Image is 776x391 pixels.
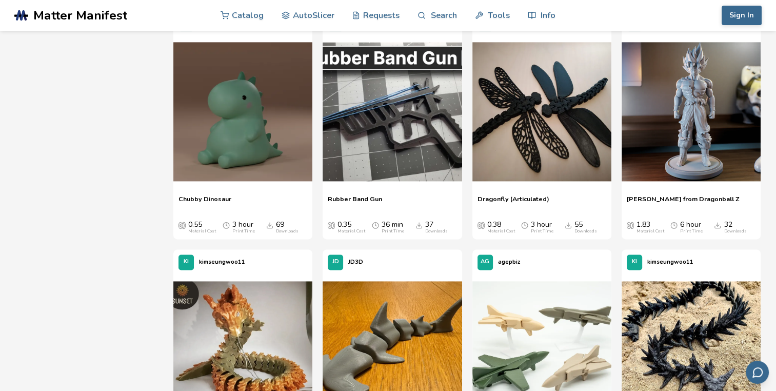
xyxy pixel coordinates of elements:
div: Print Time [680,229,703,234]
div: 3 hour [232,221,255,234]
span: Downloads [415,221,423,229]
span: KI [184,259,189,265]
a: Rubber Band Gun [328,195,382,210]
div: Print Time [382,229,404,234]
span: Downloads [266,221,273,229]
span: KI [632,259,637,265]
p: agepbiz [498,257,520,267]
div: Downloads [574,229,597,234]
div: Material Cost [337,229,365,234]
span: Average Print Time [223,221,230,229]
div: 32 [724,221,746,234]
span: Downloads [714,221,721,229]
div: 69 [276,221,299,234]
button: Send feedback via email [746,361,769,384]
span: AG [481,259,489,265]
div: Downloads [724,229,746,234]
span: Average Print Time [521,221,528,229]
div: 0.38 [487,221,515,234]
div: Material Cost [188,229,216,234]
div: Print Time [232,229,255,234]
div: Material Cost [636,229,664,234]
div: 0.55 [188,221,216,234]
span: Average Cost [178,221,186,229]
a: Dragonfly (Articulated) [477,195,549,210]
span: Average Cost [627,221,634,229]
p: JD3D [348,257,363,267]
div: 6 hour [680,221,703,234]
span: Average Cost [477,221,485,229]
span: Matter Manifest [33,8,127,23]
div: 36 min [382,221,404,234]
div: Downloads [425,229,448,234]
span: Average Cost [328,221,335,229]
a: [PERSON_NAME] from Dragonball Z [627,195,740,210]
div: Material Cost [487,229,515,234]
div: Downloads [276,229,299,234]
span: JD [332,259,339,265]
a: Chubby Dinosaur [178,195,231,210]
span: Average Print Time [372,221,379,229]
div: 0.35 [337,221,365,234]
div: 37 [425,221,448,234]
p: kimseungwoo11 [647,257,693,267]
span: Downloads [565,221,572,229]
div: 55 [574,221,597,234]
div: 3 hour [531,221,553,234]
button: Sign In [722,6,762,25]
div: 1.83 [636,221,664,234]
p: kimseungwoo11 [199,257,245,267]
span: Average Print Time [670,221,678,229]
div: Print Time [531,229,553,234]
